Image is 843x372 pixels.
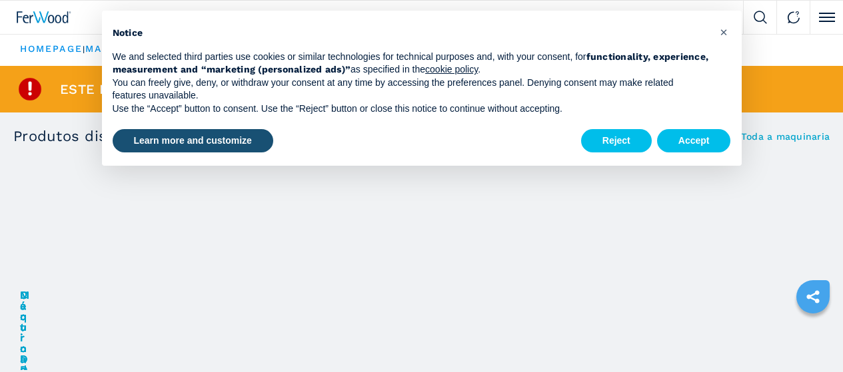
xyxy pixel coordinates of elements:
[113,27,710,40] h2: Notice
[60,83,246,96] span: Este item já foi vendido
[657,129,731,153] button: Accept
[113,77,710,102] p: You can freely give, deny, or withdraw your consent at any time by accessing the preferences pane...
[17,76,43,102] img: SoldProduct
[20,43,83,54] a: HOMEPAGE
[741,132,830,141] a: Toda a maquinaria
[17,11,71,23] img: Ferwood
[85,43,157,54] a: maquinaria
[425,64,478,75] a: cookie policy
[581,129,652,153] button: Reject
[796,280,830,313] a: sharethis
[113,102,710,116] p: Use the “Accept” button to consent. Use the “Reject” button or close this notice to continue with...
[787,11,800,24] img: Contact us
[83,45,85,54] span: |
[13,129,392,144] h3: Produtos disponíveis semelhantes ao item vendido
[714,21,735,43] button: Close this notice
[720,24,728,40] span: ×
[113,51,710,77] p: We and selected third parties use cookies or similar technologies for technical purposes and, wit...
[113,51,709,75] strong: functionality, experience, measurement and “marketing (personalized ads)”
[754,11,767,24] img: Search
[810,1,843,34] button: Click to toggle menu
[113,129,273,153] button: Learn more and customize
[786,312,833,362] iframe: Chat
